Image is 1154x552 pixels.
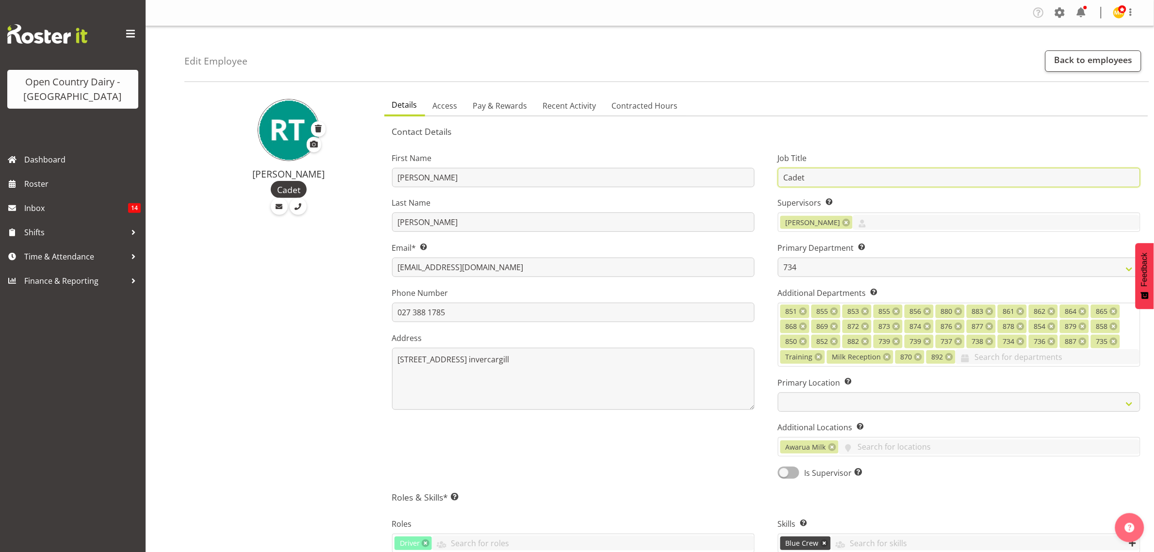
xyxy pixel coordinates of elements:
span: 14 [128,203,141,213]
button: Feedback - Show survey [1136,243,1154,309]
span: 878 [1003,321,1015,332]
span: 870 [901,352,912,362]
span: [PERSON_NAME] [786,217,841,228]
span: Contracted Hours [612,100,678,112]
h5: Contact Details [392,126,1140,137]
span: 850 [786,336,797,347]
span: 862 [1034,306,1046,317]
span: Feedback [1140,253,1149,287]
span: 861 [1003,306,1015,317]
span: 856 [910,306,922,317]
span: 735 [1096,336,1108,347]
span: 858 [1096,321,1108,332]
span: Details [392,99,417,111]
span: 854 [1034,321,1046,332]
span: Driver [400,538,420,549]
span: 876 [941,321,953,332]
input: Job Title [778,168,1140,187]
input: Search for locations [839,439,1140,455]
label: Email* [392,242,755,254]
h5: Roles & Skills* [392,492,1140,503]
a: Email Employee [271,198,288,215]
span: Is Supervisor [799,467,862,479]
span: 879 [1065,321,1077,332]
span: 738 [972,336,984,347]
input: Search for skills [831,536,1140,551]
span: Awarua Milk [786,442,826,453]
img: milk-reception-awarua7542.jpg [1113,7,1125,18]
span: 872 [848,321,859,332]
a: Call Employee [290,198,307,215]
span: Milk Reception [832,352,881,362]
img: help-xxl-2.png [1125,523,1135,533]
span: 737 [941,336,953,347]
span: 739 [910,336,922,347]
input: Last Name [392,212,755,232]
label: Address [392,332,755,344]
input: Search for departments [956,349,1140,364]
span: Cadet [277,183,300,196]
span: Pay & Rewards [473,100,528,112]
span: 868 [786,321,797,332]
label: Additional Locations [778,422,1140,433]
span: 734 [1003,336,1015,347]
input: Phone Number [392,303,755,322]
span: 869 [817,321,828,332]
span: Shifts [24,225,126,240]
span: 864 [1065,306,1077,317]
label: Primary Department [778,242,1140,254]
span: 852 [817,336,828,347]
span: Recent Activity [543,100,596,112]
a: Back to employees [1045,50,1141,72]
span: Roster [24,177,141,191]
span: 882 [848,336,859,347]
h4: Edit Employee [184,56,247,66]
span: 853 [848,306,859,317]
span: 883 [972,306,984,317]
label: Job Title [778,152,1140,164]
div: Open Country Dairy - [GEOGRAPHIC_DATA] [17,75,129,104]
span: 892 [932,352,943,362]
span: Finance & Reporting [24,274,126,288]
span: Time & Attendance [24,249,126,264]
label: Last Name [392,197,755,209]
span: 851 [786,306,797,317]
input: Search for roles [432,536,754,551]
span: Inbox [24,201,128,215]
span: Dashboard [24,152,141,167]
span: Training [786,352,813,362]
span: 874 [910,321,922,332]
h4: [PERSON_NAME] [205,169,373,179]
input: First Name [392,168,755,187]
span: 739 [879,336,890,347]
span: 880 [941,306,953,317]
label: Primary Location [778,377,1140,389]
span: Access [433,100,458,112]
label: Phone Number [392,287,755,299]
span: 887 [1065,336,1077,347]
label: Skills [778,518,1140,530]
span: 736 [1034,336,1046,347]
img: ryan-thompson11220.jpg [258,99,320,161]
span: 865 [1096,306,1108,317]
span: 873 [879,321,890,332]
span: Blue Crew [786,538,819,549]
input: Email Address [392,258,755,277]
label: Additional Departments [778,287,1140,299]
span: 855 [879,306,890,317]
label: Roles [392,518,755,530]
label: First Name [392,152,755,164]
img: Rosterit website logo [7,24,87,44]
span: 855 [817,306,828,317]
label: Supervisors [778,197,1140,209]
span: 877 [972,321,984,332]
